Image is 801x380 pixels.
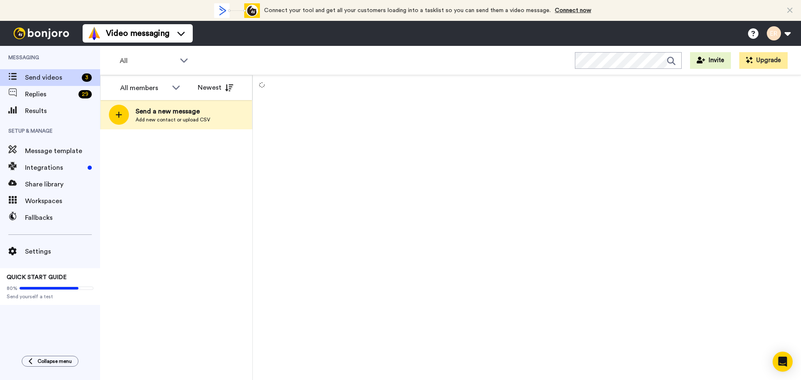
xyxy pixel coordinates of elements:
span: QUICK START GUIDE [7,274,67,280]
span: Workspaces [25,196,100,206]
span: Add new contact or upload CSV [136,116,210,123]
a: Connect now [555,8,591,13]
img: vm-color.svg [88,27,101,40]
span: Collapse menu [38,358,72,365]
span: Send videos [25,73,78,83]
span: Replies [25,89,75,99]
div: Open Intercom Messenger [773,352,793,372]
button: Upgrade [739,52,788,69]
button: Newest [191,79,239,96]
div: animation [214,3,260,18]
img: bj-logo-header-white.svg [10,28,73,39]
span: Send yourself a test [7,293,93,300]
button: Collapse menu [22,356,78,367]
span: All [120,56,176,66]
span: Connect your tool and get all your customers loading into a tasklist so you can send them a video... [264,8,551,13]
span: Integrations [25,163,84,173]
span: Video messaging [106,28,169,39]
span: Results [25,106,100,116]
span: Share library [25,179,100,189]
span: Fallbacks [25,213,100,223]
span: Send a new message [136,106,210,116]
div: 29 [78,90,92,98]
div: All members [120,83,168,93]
div: 3 [82,73,92,82]
span: Settings [25,247,100,257]
button: Invite [690,52,731,69]
span: 80% [7,285,18,292]
span: Message template [25,146,100,156]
